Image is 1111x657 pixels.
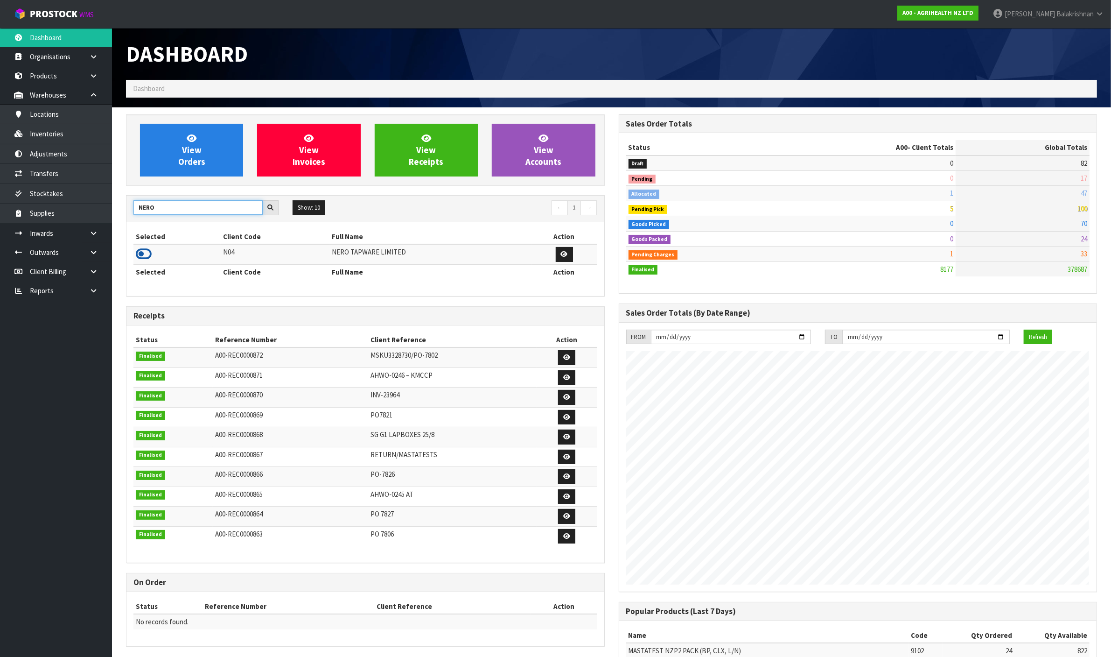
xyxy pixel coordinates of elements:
[374,599,531,614] th: Client Reference
[1077,204,1087,213] span: 100
[943,628,1014,643] th: Qty Ordered
[1081,159,1087,168] span: 82
[370,390,399,399] span: INV-23964
[221,264,329,279] th: Client Code
[136,530,165,539] span: Finalised
[552,200,568,215] a: ←
[30,8,77,20] span: ProStock
[896,143,908,152] span: A00
[215,351,263,360] span: A00-REC0000872
[629,159,647,169] span: Draft
[293,200,325,215] button: Show: 10
[136,431,165,440] span: Finalised
[375,124,478,177] a: ViewReceipts
[897,6,978,21] a: A00 - AGRIHEALTH NZ LTD
[126,40,248,68] span: Dashboard
[626,628,909,643] th: Name
[136,471,165,480] span: Finalised
[372,200,597,217] nav: Page navigation
[215,450,263,459] span: A00-REC0000867
[133,332,213,347] th: Status
[1081,234,1087,243] span: 24
[370,530,394,538] span: PO 7806
[492,124,595,177] a: ViewAccounts
[580,200,597,215] a: →
[178,133,205,168] span: View Orders
[133,200,263,215] input: Search clients
[626,120,1090,128] h3: Sales Order Totals
[133,311,597,320] h3: Receipts
[293,133,325,168] span: View Invoices
[14,8,26,20] img: cube-alt.png
[140,124,243,177] a: ViewOrders
[329,244,531,264] td: NERO TAPWARE LIMITED
[370,509,394,518] span: PO 7827
[626,140,779,155] th: Status
[370,470,395,479] span: PO-7826
[956,140,1090,155] th: Global Totals
[626,607,1090,616] h3: Popular Products (Last 7 Days)
[950,204,953,213] span: 5
[409,133,443,168] span: View Receipts
[221,229,329,244] th: Client Code
[215,390,263,399] span: A00-REC0000870
[629,265,658,275] span: Finalised
[370,450,437,459] span: RETURN/MASTATESTS
[1081,249,1087,258] span: 33
[370,371,433,380] span: AHWO-0246 – KMCCP
[567,200,581,215] a: 1
[950,219,953,228] span: 0
[257,124,360,177] a: ViewInvoices
[215,530,263,538] span: A00-REC0000863
[626,330,651,345] div: FROM
[531,264,597,279] th: Action
[370,410,392,419] span: PO7821
[79,10,94,19] small: WMS
[136,352,165,361] span: Finalised
[215,470,263,479] span: A00-REC0000866
[626,309,1090,318] h3: Sales Order Totals (By Date Range)
[1014,628,1090,643] th: Qty Available
[1081,189,1087,198] span: 47
[221,244,329,264] td: N04
[203,599,374,614] th: Reference Number
[531,599,597,614] th: Action
[950,249,953,258] span: 1
[370,430,434,439] span: SG G1 LAPBOXES 25/8
[215,490,263,499] span: A00-REC0000865
[1024,330,1052,345] button: Refresh
[1005,9,1055,18] span: [PERSON_NAME]
[215,371,263,380] span: A00-REC0000871
[1081,219,1087,228] span: 70
[370,351,438,360] span: MSKU3328730/PO-7802
[136,411,165,420] span: Finalised
[950,174,953,183] span: 0
[629,175,656,184] span: Pending
[950,159,953,168] span: 0
[629,250,678,260] span: Pending Charges
[133,578,597,587] h3: On Order
[950,234,953,243] span: 0
[329,229,531,244] th: Full Name
[525,133,561,168] span: View Accounts
[213,332,368,347] th: Reference Number
[133,614,597,629] td: No records found.
[825,330,842,345] div: TO
[136,510,165,520] span: Finalised
[940,265,953,274] span: 8177
[136,451,165,460] span: Finalised
[531,229,597,244] th: Action
[215,410,263,419] span: A00-REC0000869
[136,391,165,401] span: Finalised
[368,332,537,347] th: Client Reference
[136,371,165,381] span: Finalised
[537,332,597,347] th: Action
[133,599,203,614] th: Status
[1056,9,1094,18] span: Balakrishnan
[629,220,670,229] span: Goods Picked
[133,229,221,244] th: Selected
[950,189,953,198] span: 1
[329,264,531,279] th: Full Name
[629,205,668,214] span: Pending Pick
[215,509,263,518] span: A00-REC0000864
